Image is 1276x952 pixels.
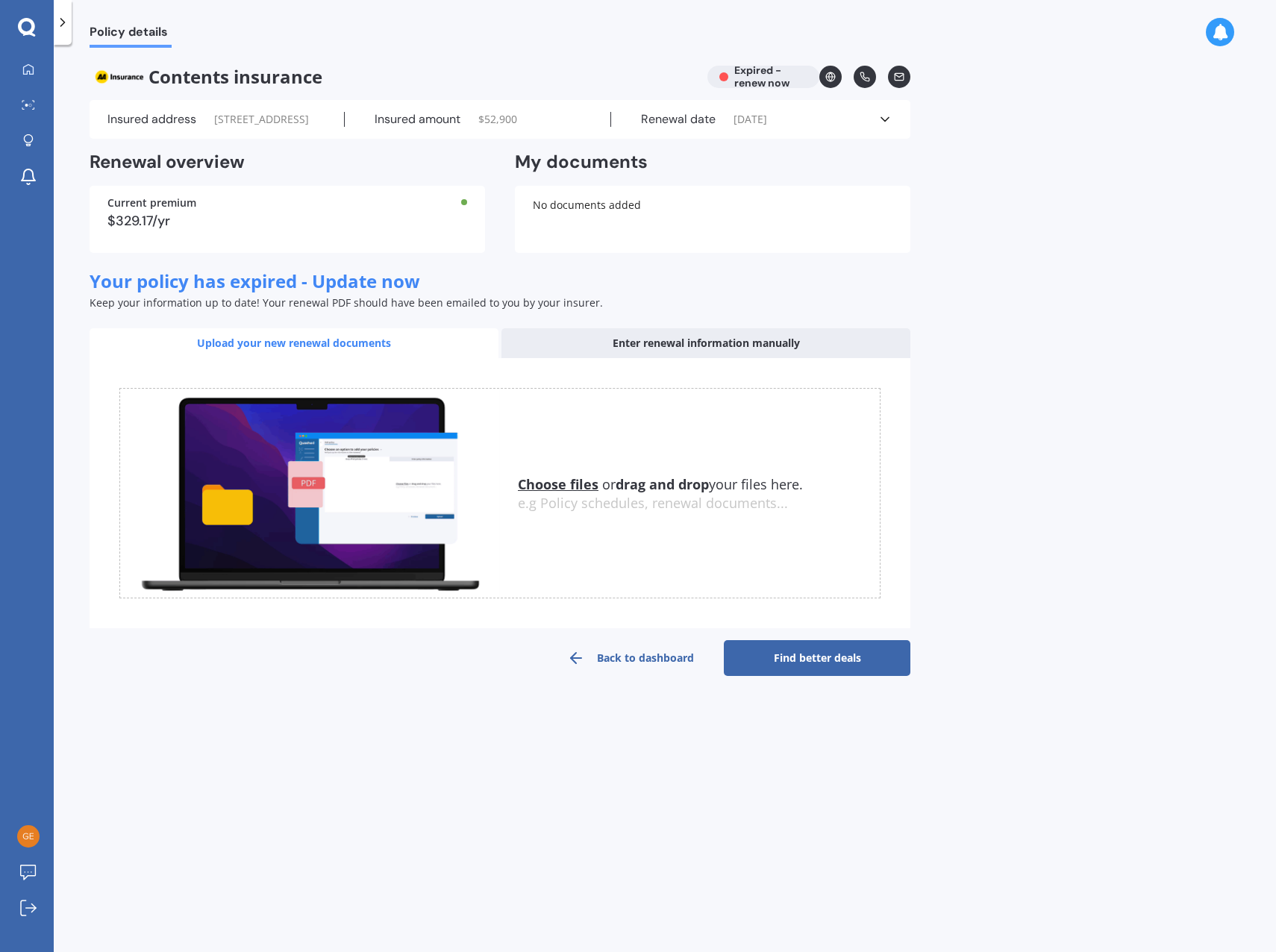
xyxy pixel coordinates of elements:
[616,475,709,493] b: drag and drop
[641,112,716,127] label: Renewal date
[518,475,803,493] span: or your files here.
[90,66,695,88] span: Contents insurance
[375,112,460,127] label: Insured amount
[734,112,767,127] span: [DATE]
[214,112,309,127] span: [STREET_ADDRESS]
[537,640,724,676] a: Back to dashboard
[515,151,648,174] h2: My documents
[90,151,485,174] h2: Renewal overview
[90,328,498,358] div: Upload your new renewal documents
[120,389,500,598] img: upload.de96410c8ce839c3fdd5.gif
[501,328,910,358] div: Enter renewal information manually
[90,295,603,310] span: Keep your information up to date! Your renewal PDF should have been emailed to you by your insurer.
[518,475,598,493] u: Choose files
[17,825,40,848] img: 95648d0e1b05ebacaa748e67f7120542
[90,66,148,88] img: AA.webp
[107,214,467,228] div: $329.17/yr
[518,495,880,512] div: e.g Policy schedules, renewal documents...
[724,640,910,676] a: Find better deals
[107,112,196,127] label: Insured address
[478,112,517,127] span: $ 52,900
[107,198,467,208] div: Current premium
[90,25,172,45] span: Policy details
[515,186,910,253] div: No documents added
[90,269,420,293] span: Your policy has expired - Update now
